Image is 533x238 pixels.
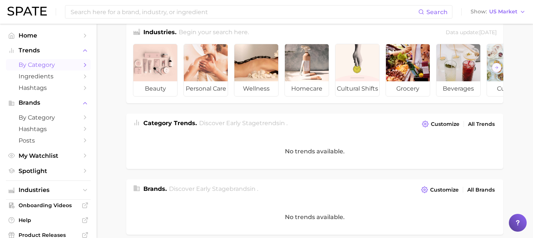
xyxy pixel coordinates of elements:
[7,7,47,16] img: SPATE
[19,202,78,209] span: Onboarding Videos
[19,61,78,68] span: by Category
[6,30,91,41] a: Home
[19,73,78,80] span: Ingredients
[199,120,287,127] span: Discover Early Stage trends in .
[19,32,78,39] span: Home
[126,134,503,169] div: No trends available.
[183,44,228,97] a: personal care
[419,185,461,195] button: Customize
[6,150,91,162] a: My Watchlist
[6,135,91,146] a: Posts
[471,10,487,14] span: Show
[19,217,78,224] span: Help
[6,71,91,82] a: Ingredients
[465,185,497,195] a: All Brands
[466,119,497,129] a: All Trends
[19,100,78,106] span: Brands
[487,44,531,97] a: culinary
[19,84,78,91] span: Hashtags
[143,120,197,127] span: Category Trends .
[19,152,78,159] span: My Watchlist
[386,81,430,96] span: grocery
[19,167,78,175] span: Spotlight
[6,97,91,108] button: Brands
[386,44,430,97] a: grocery
[143,185,167,192] span: Brands .
[179,28,249,38] h2: Begin your search here.
[6,123,91,135] a: Hashtags
[19,137,78,144] span: Posts
[234,81,278,96] span: wellness
[70,6,418,18] input: Search here for a brand, industry, or ingredient
[468,121,495,127] span: All Trends
[6,200,91,211] a: Onboarding Videos
[436,44,481,97] a: beverages
[469,7,527,17] button: ShowUS Market
[184,81,228,96] span: personal care
[430,187,459,193] span: Customize
[6,215,91,226] a: Help
[19,187,78,193] span: Industries
[335,44,380,97] a: cultural shifts
[6,59,91,71] a: by Category
[126,199,503,235] div: No trends available.
[489,10,517,14] span: US Market
[436,81,480,96] span: beverages
[420,119,461,129] button: Customize
[6,185,91,196] button: Industries
[6,45,91,56] button: Trends
[487,81,531,96] span: culinary
[19,125,78,133] span: Hashtags
[285,44,329,97] a: homecare
[335,81,379,96] span: cultural shifts
[6,165,91,177] a: Spotlight
[133,81,177,96] span: beauty
[19,114,78,121] span: by Category
[467,187,495,193] span: All Brands
[431,121,459,127] span: Customize
[143,28,176,38] h1: Industries.
[133,44,178,97] a: beauty
[169,185,258,192] span: Discover Early Stage brands in .
[234,44,279,97] a: wellness
[492,63,501,72] button: Scroll Right
[446,28,497,38] div: Data update: [DATE]
[19,47,78,54] span: Trends
[6,82,91,94] a: Hashtags
[426,9,448,16] span: Search
[6,112,91,123] a: by Category
[285,81,329,96] span: homecare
